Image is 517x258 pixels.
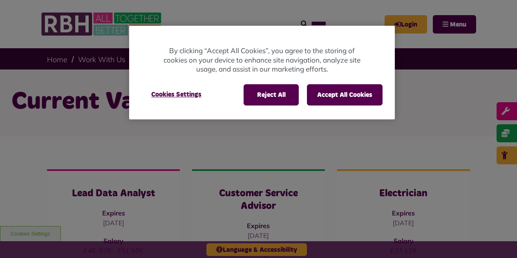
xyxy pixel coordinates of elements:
button: Cookies Settings [141,84,211,105]
button: Reject All [244,84,299,105]
button: Accept All Cookies [307,84,383,105]
p: By clicking “Accept All Cookies”, you agree to the storing of cookies on your device to enhance s... [162,46,362,74]
div: Privacy [129,26,395,119]
div: Cookie banner [129,26,395,119]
